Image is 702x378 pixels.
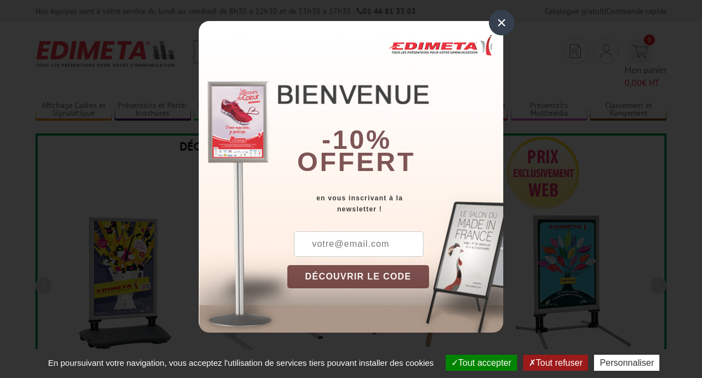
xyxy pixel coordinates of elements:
[43,358,440,367] span: En poursuivant votre navigation, vous acceptez l'utilisation de services tiers pouvant installer ...
[322,125,391,154] b: -10%
[446,355,517,371] button: Tout accepter
[294,231,424,257] input: votre@email.com
[287,193,503,215] div: en vous inscrivant à la newsletter !
[523,355,588,371] button: Tout refuser
[297,147,416,177] font: offert
[594,355,659,371] button: Personnaliser (fenêtre modale)
[287,265,429,288] button: DÉCOUVRIR LE CODE
[489,10,514,35] div: ×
